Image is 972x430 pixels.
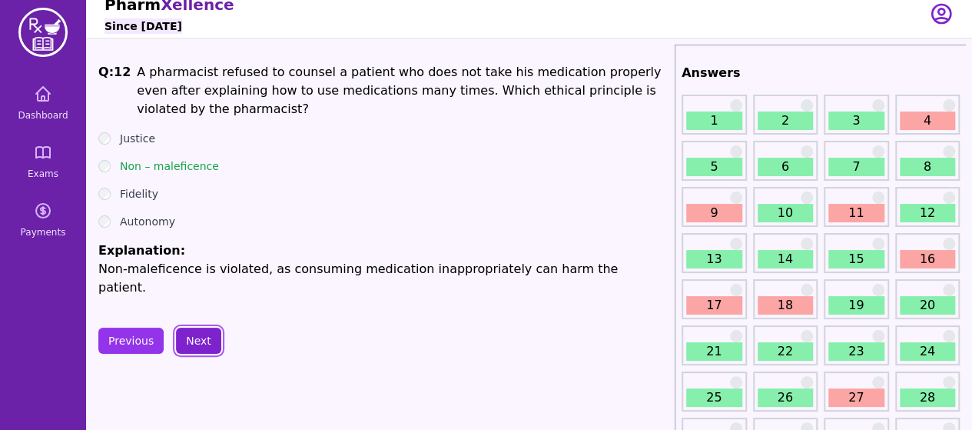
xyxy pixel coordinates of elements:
[758,112,814,130] a: 2
[98,328,164,354] button: Previous
[6,192,80,248] a: Payments
[120,158,219,174] label: Non – maleficence
[6,134,80,189] a: Exams
[686,250,742,268] a: 13
[137,65,661,116] span: A pharmacist refused to counsel a patient who does not take his medication properly even after ex...
[120,186,158,202] label: Fidelity
[758,158,814,176] a: 6
[758,204,814,222] a: 10
[828,204,884,222] a: 11
[21,226,66,238] span: Payments
[828,342,884,361] a: 23
[28,168,58,180] span: Exams
[900,388,956,407] a: 28
[682,64,960,82] h2: Answers
[686,342,742,361] a: 21
[828,112,884,130] a: 3
[18,8,68,57] img: PharmXellence Logo
[686,158,742,176] a: 5
[900,204,956,222] a: 12
[98,63,131,118] h1: Q: 12
[828,250,884,268] a: 15
[758,342,814,361] a: 22
[900,158,956,176] a: 8
[6,75,80,131] a: Dashboard
[900,342,956,361] a: 24
[758,388,814,407] a: 26
[686,204,742,222] a: 9
[828,158,884,176] a: 7
[758,296,814,315] a: 18
[176,328,221,354] button: Next
[828,296,884,315] a: 19
[900,296,956,315] a: 20
[686,296,742,315] a: 17
[828,388,884,407] a: 27
[120,131,155,146] label: Justice
[18,109,68,122] span: Dashboard
[900,250,956,268] a: 16
[104,18,182,34] h6: Since [DATE]
[686,388,742,407] a: 25
[120,214,175,229] label: Autonomy
[686,112,742,130] a: 1
[900,112,956,130] a: 4
[98,260,668,297] p: Non-maleficence is violated, as consuming medication inappropriately can harm the patient.
[98,243,185,258] span: Explanation:
[758,250,814,268] a: 14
